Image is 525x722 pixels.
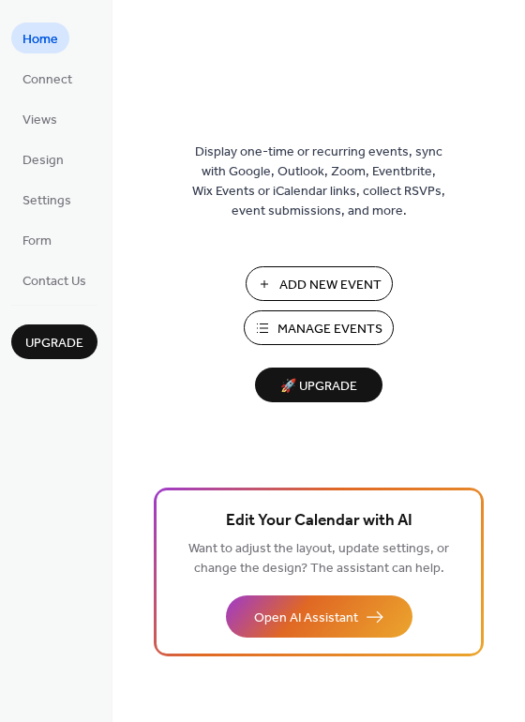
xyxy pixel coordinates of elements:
[279,276,382,295] span: Add New Event
[11,23,69,53] a: Home
[254,609,358,628] span: Open AI Assistant
[25,334,83,353] span: Upgrade
[22,191,71,211] span: Settings
[11,103,68,134] a: Views
[244,310,394,345] button: Manage Events
[11,63,83,94] a: Connect
[226,508,412,534] span: Edit Your Calendar with AI
[22,151,64,171] span: Design
[255,368,382,402] button: 🚀 Upgrade
[22,111,57,130] span: Views
[22,232,52,251] span: Form
[277,320,382,339] span: Manage Events
[188,536,449,581] span: Want to adjust the layout, update settings, or change the design? The assistant can help.
[22,272,86,292] span: Contact Us
[192,143,445,221] span: Display one-time or recurring events, sync with Google, Outlook, Zoom, Eventbrite, Wix Events or ...
[22,30,58,50] span: Home
[226,595,412,638] button: Open AI Assistant
[11,184,82,215] a: Settings
[11,143,75,174] a: Design
[22,70,72,90] span: Connect
[11,324,97,359] button: Upgrade
[246,266,393,301] button: Add New Event
[266,374,371,399] span: 🚀 Upgrade
[11,224,63,255] a: Form
[11,264,97,295] a: Contact Us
